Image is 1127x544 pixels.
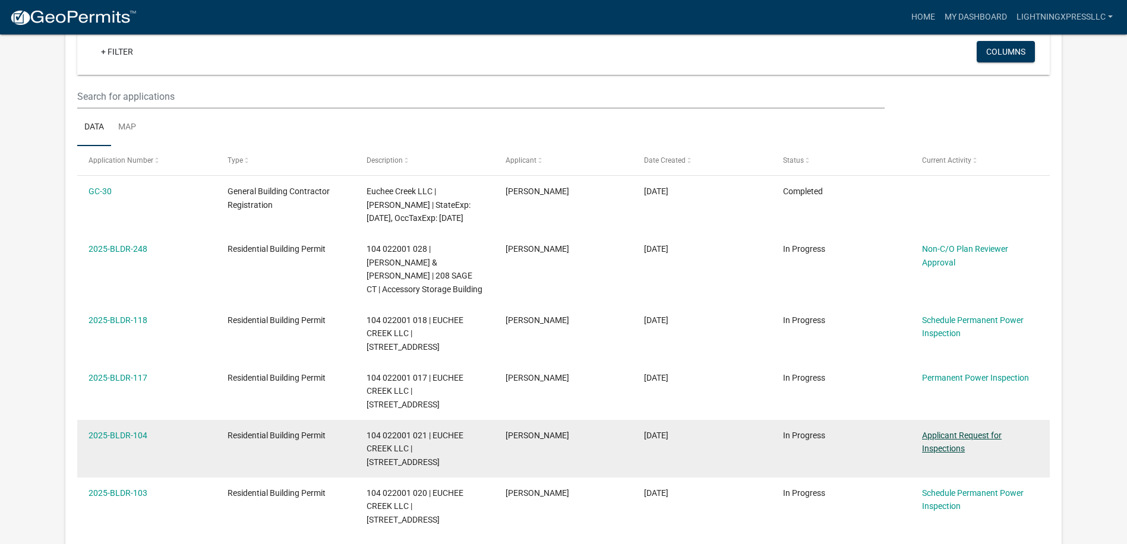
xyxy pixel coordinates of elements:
[506,156,536,165] span: Applicant
[506,488,569,498] span: Joseph Woods
[644,244,668,254] span: 08/11/2025
[228,373,326,382] span: Residential Building Permit
[922,488,1024,511] a: Schedule Permanent Power Inspection
[911,146,1050,175] datatable-header-cell: Current Activity
[506,431,569,440] span: Joseph Woods
[89,488,147,498] a: 2025-BLDR-103
[228,186,330,210] span: General Building Contractor Registration
[111,109,143,147] a: Map
[77,146,216,175] datatable-header-cell: Application Number
[367,186,471,223] span: Euchee Creek LLC | John Ray III | StateExp: 06/30/2026, OccTaxExp: 12/31/2025
[89,431,147,440] a: 2025-BLDR-104
[506,186,569,196] span: Joseph Woods
[216,146,355,175] datatable-header-cell: Type
[783,156,804,165] span: Status
[644,431,668,440] span: 03/31/2025
[644,315,668,325] span: 04/16/2025
[506,373,569,382] span: Joseph Woods
[228,431,326,440] span: Residential Building Permit
[89,315,147,325] a: 2025-BLDR-118
[367,431,463,467] span: 104 022001 021 | EUCHEE CREEK LLC | 222 SAGE CT
[644,373,668,382] span: 04/16/2025
[783,373,825,382] span: In Progress
[922,156,971,165] span: Current Activity
[228,488,326,498] span: Residential Building Permit
[367,488,463,525] span: 104 022001 020 | EUCHEE CREEK LLC | 224 SAGE CT
[355,146,494,175] datatable-header-cell: Description
[89,186,112,196] a: GC-30
[91,41,143,62] a: + Filter
[494,146,633,175] datatable-header-cell: Applicant
[783,431,825,440] span: In Progress
[1012,6,1117,29] a: Lightningxpressllc
[228,315,326,325] span: Residential Building Permit
[772,146,911,175] datatable-header-cell: Status
[77,109,111,147] a: Data
[89,156,153,165] span: Application Number
[77,84,885,109] input: Search for applications
[89,244,147,254] a: 2025-BLDR-248
[506,244,569,254] span: Joseph Woods
[922,373,1029,382] a: Permanent Power Inspection
[228,244,326,254] span: Residential Building Permit
[977,41,1035,62] button: Columns
[907,6,940,29] a: Home
[922,431,1002,454] a: Applicant Request for Inspections
[633,146,772,175] datatable-header-cell: Date Created
[644,488,668,498] span: 03/31/2025
[228,156,243,165] span: Type
[783,488,825,498] span: In Progress
[922,244,1008,267] a: Non-C/O Plan Reviewer Approval
[940,6,1012,29] a: My Dashboard
[367,156,403,165] span: Description
[644,186,668,196] span: 08/11/2025
[367,315,463,352] span: 104 022001 018 | EUCHEE CREEK LLC | 228 SAGE CT
[506,315,569,325] span: Joseph Woods
[783,186,823,196] span: Completed
[367,373,463,410] span: 104 022001 017 | EUCHEE CREEK LLC | 230 SAGE CT
[783,244,825,254] span: In Progress
[783,315,825,325] span: In Progress
[922,315,1024,339] a: Schedule Permanent Power Inspection
[89,373,147,382] a: 2025-BLDR-117
[644,156,686,165] span: Date Created
[367,244,482,294] span: 104 022001 028 | LEONARD LESLIE & LISA BOUDREAU | 208 SAGE CT | Accessory Storage Building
